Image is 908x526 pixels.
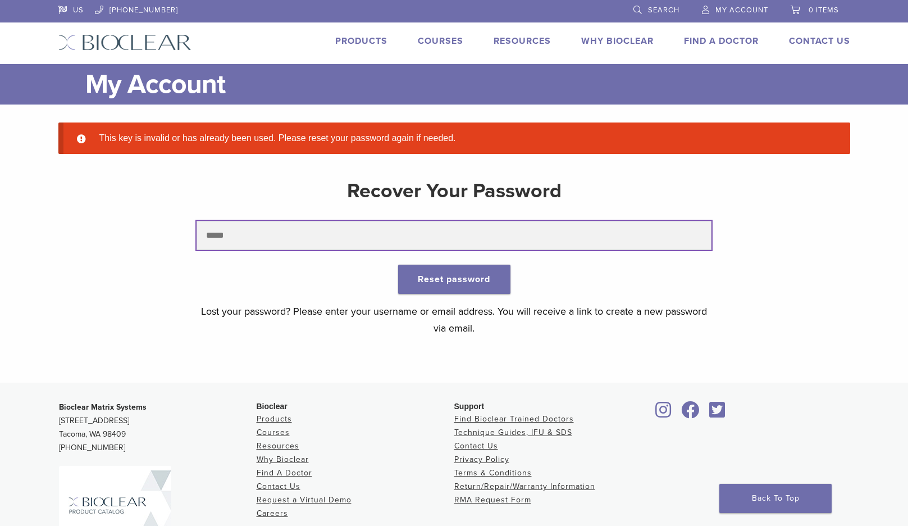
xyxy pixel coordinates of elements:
a: Why Bioclear [581,35,654,47]
p: [STREET_ADDRESS] Tacoma, WA 98409 [PHONE_NUMBER] [59,401,257,455]
a: Products [257,414,292,424]
a: Courses [257,428,290,437]
h1: My Account [85,64,850,105]
a: Why Bioclear [257,455,309,464]
a: Back To Top [719,484,832,513]
h2: Recover Your Password [197,178,711,205]
a: Courses [418,35,463,47]
img: Bioclear [58,34,191,51]
button: Reset password [398,265,510,294]
a: Technique Guides, IFU & SDS [454,428,572,437]
a: Resources [494,35,551,47]
li: This key is invalid or has already been used. Please reset your password again if needed. [95,131,832,145]
a: Privacy Policy [454,455,509,464]
a: Bioclear [678,408,704,419]
span: Support [454,402,485,411]
a: Careers [257,509,288,518]
a: Bioclear [706,408,729,419]
a: Contact Us [789,35,850,47]
span: 0 items [809,6,839,15]
a: Resources [257,441,299,451]
a: Request a Virtual Demo [257,495,352,505]
a: Terms & Conditions [454,468,532,478]
span: My Account [715,6,768,15]
a: Products [335,35,387,47]
p: Lost your password? Please enter your username or email address. You will receive a link to creat... [197,303,711,337]
a: Find A Doctor [257,468,312,478]
a: RMA Request Form [454,495,531,505]
a: Contact Us [454,441,498,451]
span: Bioclear [257,402,288,411]
strong: Bioclear Matrix Systems [59,402,147,412]
a: Contact Us [257,482,300,491]
a: Find A Doctor [684,35,759,47]
span: Search [648,6,679,15]
a: Find Bioclear Trained Doctors [454,414,574,424]
a: Return/Repair/Warranty Information [454,482,595,491]
a: Bioclear [652,408,676,419]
